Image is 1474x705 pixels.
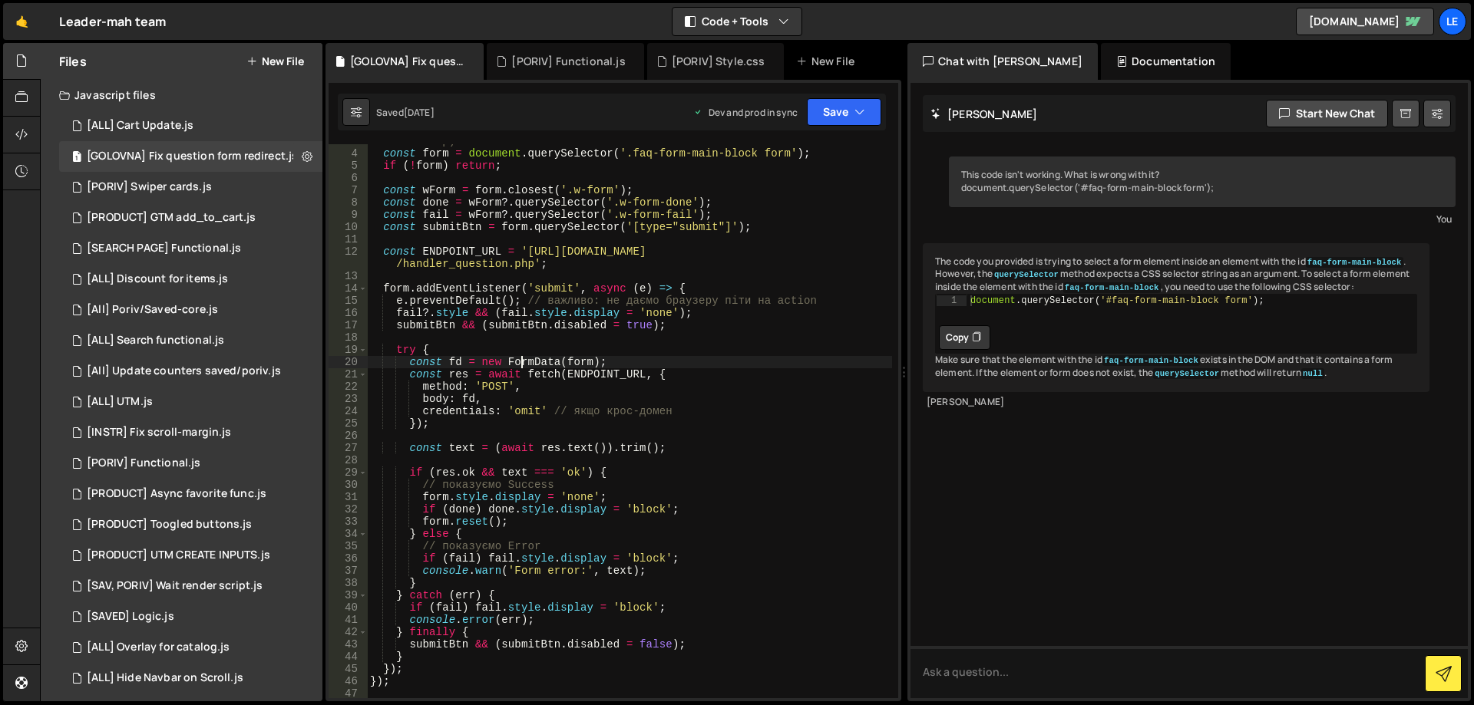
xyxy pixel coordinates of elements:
code: faq-form-main-block [1102,355,1200,366]
div: [PRODUCT] GTM add_to_cart.js [87,211,256,225]
div: 36 [329,552,368,565]
div: 17 [329,319,368,331]
div: 7 [329,184,368,196]
div: [SEARCH PAGE] Functional.js [87,242,241,255]
div: 19 [329,344,368,356]
code: faq-form-main-block [1306,257,1403,268]
div: 16298/45501.js [59,295,322,325]
div: 27 [329,442,368,454]
div: [PORIV] Style.css [672,54,765,69]
div: The code you provided is trying to select a form element inside an element with the id . However,... [923,243,1429,392]
div: 30 [329,479,368,491]
div: [PORIV] Swiper cards.js [87,180,212,194]
div: 16298/46371.js [59,141,327,172]
div: 15 [329,295,368,307]
div: 5 [329,160,368,172]
div: [All] Poriv/Saved-core.js [87,303,218,317]
div: 16298/45626.js [59,479,322,509]
div: Javascript files [41,80,322,110]
button: Save [807,98,881,126]
div: 45 [329,663,368,675]
div: 4 [329,147,368,160]
div: 16298/45502.js [59,356,322,387]
div: 24 [329,405,368,417]
div: 44 [329,651,368,663]
div: [SAV, PORIV] Wait render script.js [87,579,263,593]
div: 10 [329,221,368,233]
div: 37 [329,565,368,577]
code: querySelector [1153,368,1221,379]
div: 34 [329,528,368,540]
a: 🤙 [3,3,41,40]
div: 16298/46885.js [59,203,322,233]
div: [ALL] Search functional.js [87,334,224,348]
div: 8 [329,196,368,209]
div: 16298/46217.js [59,417,322,448]
div: 16298/46290.js [59,325,322,356]
button: Copy [939,325,990,350]
div: 22 [329,381,368,393]
div: Dev and prod in sync [693,106,798,119]
div: [SAVED] Logic.js [87,610,174,624]
div: 16298/45506.js [59,448,322,479]
span: 1 [72,152,81,164]
div: [ALL] Hide Navbar on Scroll.js [87,671,243,685]
div: 43 [329,638,368,651]
button: New File [246,55,304,68]
div: You [953,211,1452,227]
div: 16298/45324.js [59,387,322,417]
div: [ALL] Cart Update.js [87,119,193,133]
div: 20 [329,356,368,368]
div: 33 [329,516,368,528]
div: 11 [329,233,368,245]
div: 31 [329,491,368,503]
h2: Files [59,53,87,70]
div: Saved [376,106,435,119]
button: Code + Tools [673,8,801,35]
div: 16298/45111.js [59,632,322,663]
div: 26 [329,430,368,442]
div: 16298/47573.js [59,172,322,203]
div: New File [796,54,861,69]
div: [PORIV] Functional.js [511,54,625,69]
div: 46 [329,675,368,687]
div: 42 [329,626,368,638]
div: 14 [329,282,368,295]
div: [PRODUCT] Async favorite func.js [87,487,266,501]
div: [PORIV] Functional.js [87,456,200,470]
div: 47 [329,687,368,700]
div: 16298/45691.js [59,571,322,601]
div: 16298/44467.js [59,110,322,141]
div: [ALL] UTM.js [87,395,153,409]
h2: [PERSON_NAME] [930,107,1037,121]
div: 16298/45575.js [59,601,322,632]
div: Le [1439,8,1466,35]
div: 13 [329,270,368,282]
div: 25 [329,417,368,430]
div: Documentation [1101,43,1231,80]
div: Chat with [PERSON_NAME] [907,43,1098,80]
div: [ALL] Discount for items.js [87,272,228,286]
div: [PRODUCT] UTM CREATE INPUTS.js [87,549,270,562]
div: 12 [329,245,368,270]
div: 39 [329,589,368,601]
div: [DATE] [404,106,435,119]
div: 41 [329,614,368,626]
code: faq-form-main-block [1063,282,1161,293]
div: 35 [329,540,368,552]
div: [GOLOVNA] Fix question form redirect.js [350,54,465,69]
code: null [1301,368,1324,379]
div: [PERSON_NAME] [927,396,1426,409]
a: [DOMAIN_NAME] [1296,8,1434,35]
div: [INSTR] Fix scroll-margin.js [87,426,231,440]
div: 16298/46356.js [59,233,322,264]
div: 21 [329,368,368,381]
div: 38 [329,577,368,589]
div: 18 [329,331,368,344]
div: 40 [329,601,368,614]
div: Leader-mah team [59,12,166,31]
div: 29 [329,466,368,479]
div: [GOLOVNA] Fix question form redirect.js [87,150,298,163]
div: 6 [329,172,368,184]
div: This code isn't working. What is wrong with it? document.querySelector('#faq-form-main-block form'); [949,156,1456,207]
